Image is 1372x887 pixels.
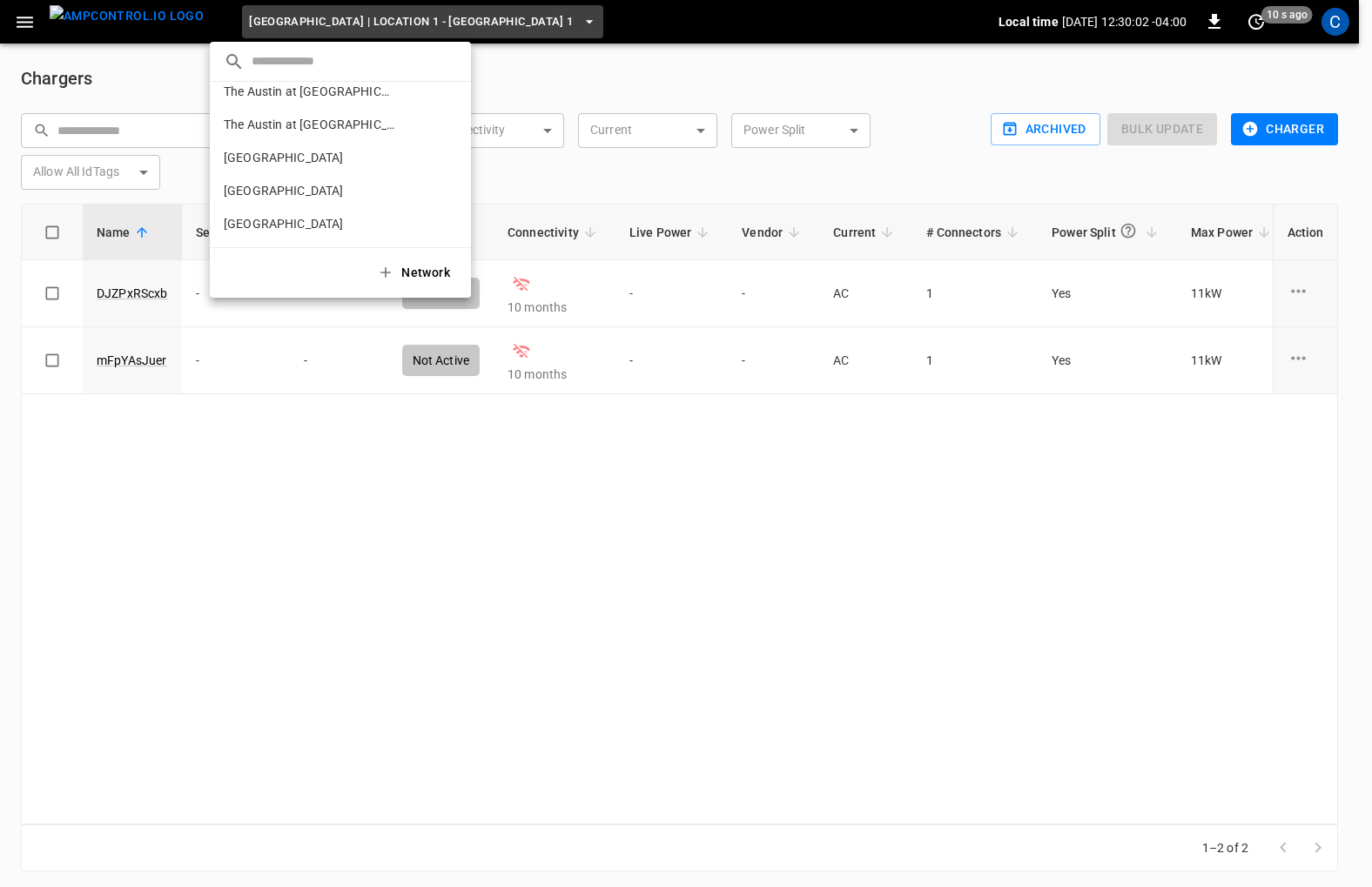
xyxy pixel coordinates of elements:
[224,149,393,166] p: [GEOGRAPHIC_DATA]
[224,215,396,232] p: [GEOGRAPHIC_DATA]
[367,255,464,291] button: Network
[224,83,393,100] p: The Austin at [GEOGRAPHIC_DATA] 1
[224,116,398,133] p: The Austin at [GEOGRAPHIC_DATA] 2
[224,182,398,199] p: [GEOGRAPHIC_DATA]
